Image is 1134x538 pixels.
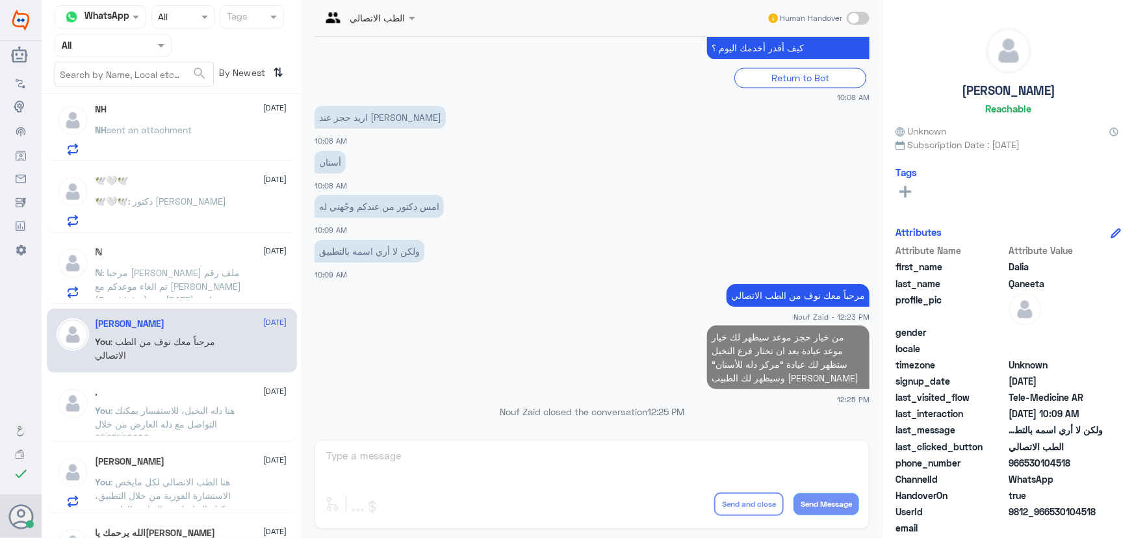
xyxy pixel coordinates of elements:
img: defaultAdmin.png [986,29,1031,73]
h5: 🕊️🤍🕊️ [96,175,129,186]
span: [DATE] [264,245,287,257]
h6: Tags [896,166,917,178]
span: : مرحباً معك نوف من الطب الاتصالي [96,336,216,361]
span: null [1009,342,1103,355]
span: first_name [896,260,1006,274]
span: Unknown [896,124,946,138]
h6: Attributes [896,226,942,238]
span: ولكن لا أري اسمه بالتطبيق [1009,423,1103,437]
p: 25/8/2025, 12:25 PM [707,326,870,389]
h5: Dalia Qaneeta [96,318,165,329]
i: check [13,466,29,481]
span: [DATE] [264,454,287,466]
input: Search by Name, Local etc… [55,62,213,86]
button: Avatar [8,504,33,529]
span: phone_number [896,456,1006,470]
span: last_clicked_button [896,440,1006,454]
span: 12:25 PM [837,394,870,405]
span: ℕ [96,267,103,278]
span: Attribute Name [896,244,1006,257]
span: Tele-Medicine AR [1009,391,1103,404]
span: 966530104518 [1009,456,1103,470]
span: profile_pic [896,293,1006,323]
p: 25/8/2025, 10:08 AM [315,151,346,173]
div: Tags [225,9,248,26]
span: [DATE] [264,385,287,397]
span: : مرحبا [PERSON_NAME] ملف رقم تم الغاء موعدكم مع [PERSON_NAME] (Psychiatry) يوم [DATE] بتاريخ [DA... [96,267,242,374]
span: null [1009,521,1103,535]
span: Human Handover [780,12,842,24]
img: defaultAdmin.png [57,175,89,208]
span: UserId [896,505,1006,519]
span: By Newest [214,62,268,88]
img: defaultAdmin.png [57,104,89,136]
span: 2 [1009,472,1103,486]
span: NH [96,124,107,135]
span: locale [896,342,1006,355]
img: defaultAdmin.png [57,318,89,351]
span: Subscription Date : [DATE] [896,138,1121,151]
span: null [1009,326,1103,339]
span: [DATE] [264,173,287,185]
span: true [1009,489,1103,502]
span: ChannelId [896,472,1006,486]
h5: [PERSON_NAME] [962,83,1055,98]
button: search [192,63,207,84]
span: email [896,521,1006,535]
span: 12:25 PM [647,406,684,417]
button: Send and close [714,493,784,516]
span: : دكتور [PERSON_NAME] [129,196,227,207]
i: ⇅ [274,62,284,83]
span: 2024-11-06T18:32:37.363Z [1009,374,1103,388]
img: Widebot Logo [12,10,29,31]
p: Nouf Zaid closed the conversation [315,405,870,418]
span: sent an attachment [107,124,192,135]
span: HandoverOn [896,489,1006,502]
span: [DATE] [264,316,287,328]
span: 10:08 AM [315,136,347,145]
span: : هنا الطب الاتصالي لكل مايخص الاستشارة الفورية من خلال التطبيق، يمكنك التواصل مع التقارير الطبية... [96,476,234,528]
img: defaultAdmin.png [57,456,89,489]
span: Unknown [1009,358,1103,372]
span: 10:09 AM [315,225,347,234]
span: [DATE] [264,526,287,537]
span: Qaneeta [1009,277,1103,290]
span: last_visited_flow [896,391,1006,404]
span: 10:08 AM [315,181,347,190]
span: timezone [896,358,1006,372]
p: 25/8/2025, 10:08 AM [315,106,446,129]
span: 9812_966530104518 [1009,505,1103,519]
span: You [96,405,111,416]
span: gender [896,326,1006,339]
p: 25/8/2025, 10:09 AM [315,240,424,263]
span: Nouf Zaid - 12:23 PM [793,311,870,322]
p: 25/8/2025, 10:09 AM [315,195,444,218]
img: whatsapp.png [62,7,81,27]
img: defaultAdmin.png [57,387,89,420]
span: signup_date [896,374,1006,388]
span: 🕊️🤍🕊️ [96,196,129,207]
span: 10:09 AM [315,270,347,279]
span: You [96,476,111,487]
h6: Reachable [985,103,1031,114]
h5: . [96,387,98,398]
img: defaultAdmin.png [1009,293,1041,326]
span: last_message [896,423,1006,437]
span: 2025-08-25T07:09:24.95Z [1009,407,1103,420]
h5: ℕ [96,247,103,258]
span: You [96,336,111,347]
span: Dalia [1009,260,1103,274]
p: 25/8/2025, 12:23 PM [727,284,870,307]
span: last_interaction [896,407,1006,420]
span: last_name [896,277,1006,290]
img: defaultAdmin.png [57,247,89,279]
span: search [192,66,207,81]
span: الطب الاتصالي [1009,440,1103,454]
span: : هنا دله النخيل، للاستفسار يمكنك التواصل مع دله العارض من خلال 0568520202 [96,405,235,443]
h5: NH [96,104,107,115]
span: Attribute Value [1009,244,1103,257]
div: Return to Bot [734,68,866,88]
span: 10:08 AM [837,92,870,103]
span: [DATE] [264,102,287,114]
button: Send Message [793,493,859,515]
